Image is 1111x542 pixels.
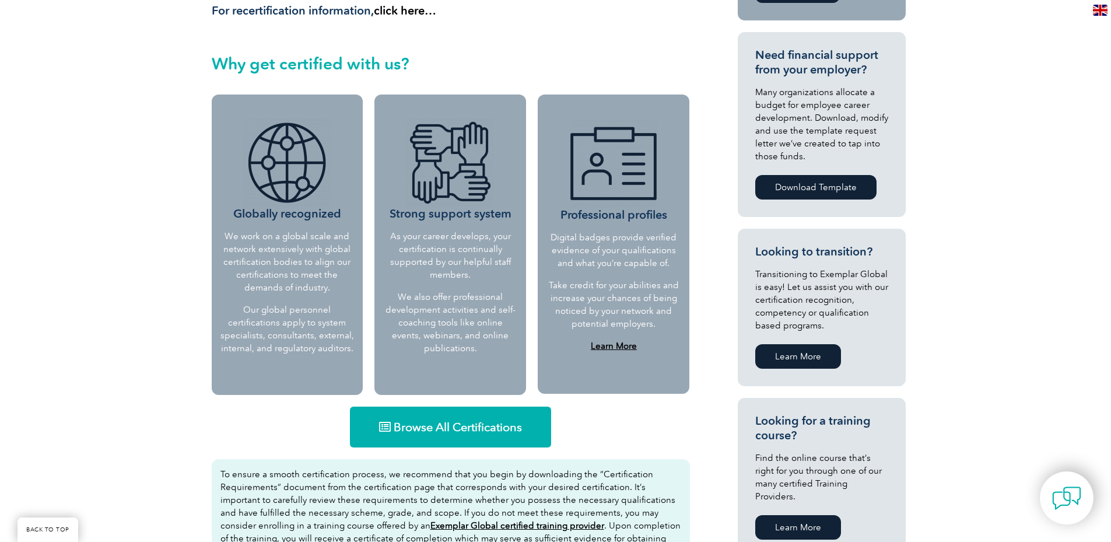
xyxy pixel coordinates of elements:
[220,119,355,221] h3: Globally recognized
[212,54,690,73] h2: Why get certified with us?
[383,230,517,281] p: As your career develops, your certification is continually supported by our helpful staff members.
[1052,484,1081,513] img: contact-chat.png
[755,244,888,259] h3: Looking to transition?
[548,120,679,222] h3: Professional profiles
[755,86,888,163] p: Many organizations allocate a budget for employee career development. Download, modify and use th...
[755,515,841,540] a: Learn More
[394,421,522,433] span: Browse All Certifications
[383,119,517,221] h3: Strong support system
[430,520,604,531] a: Exemplar Global certified training provider
[383,291,517,355] p: We also offer professional development activities and self-coaching tools like online events, web...
[17,517,78,542] a: BACK TO TOP
[350,407,551,447] a: Browse All Certifications
[548,231,679,270] p: Digital badges provide verified evidence of your qualifications and what you’re capable of.
[755,452,888,503] p: Find the online course that’s right for you through one of our many certified Training Providers.
[755,48,888,77] h3: Need financial support from your employer?
[212,4,690,18] h3: For recertification information,
[755,175,877,200] a: Download Template
[755,414,888,443] h3: Looking for a training course?
[1093,5,1108,16] img: en
[220,230,355,294] p: We work on a global scale and network extensively with global certification bodies to align our c...
[548,279,679,330] p: Take credit for your abilities and increase your chances of being noticed by your network and pot...
[220,303,355,355] p: Our global personnel certifications apply to system specialists, consultants, external, internal,...
[755,268,888,332] p: Transitioning to Exemplar Global is easy! Let us assist you with our certification recognition, c...
[374,4,436,18] a: click here…
[755,344,841,369] a: Learn More
[591,341,637,351] a: Learn More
